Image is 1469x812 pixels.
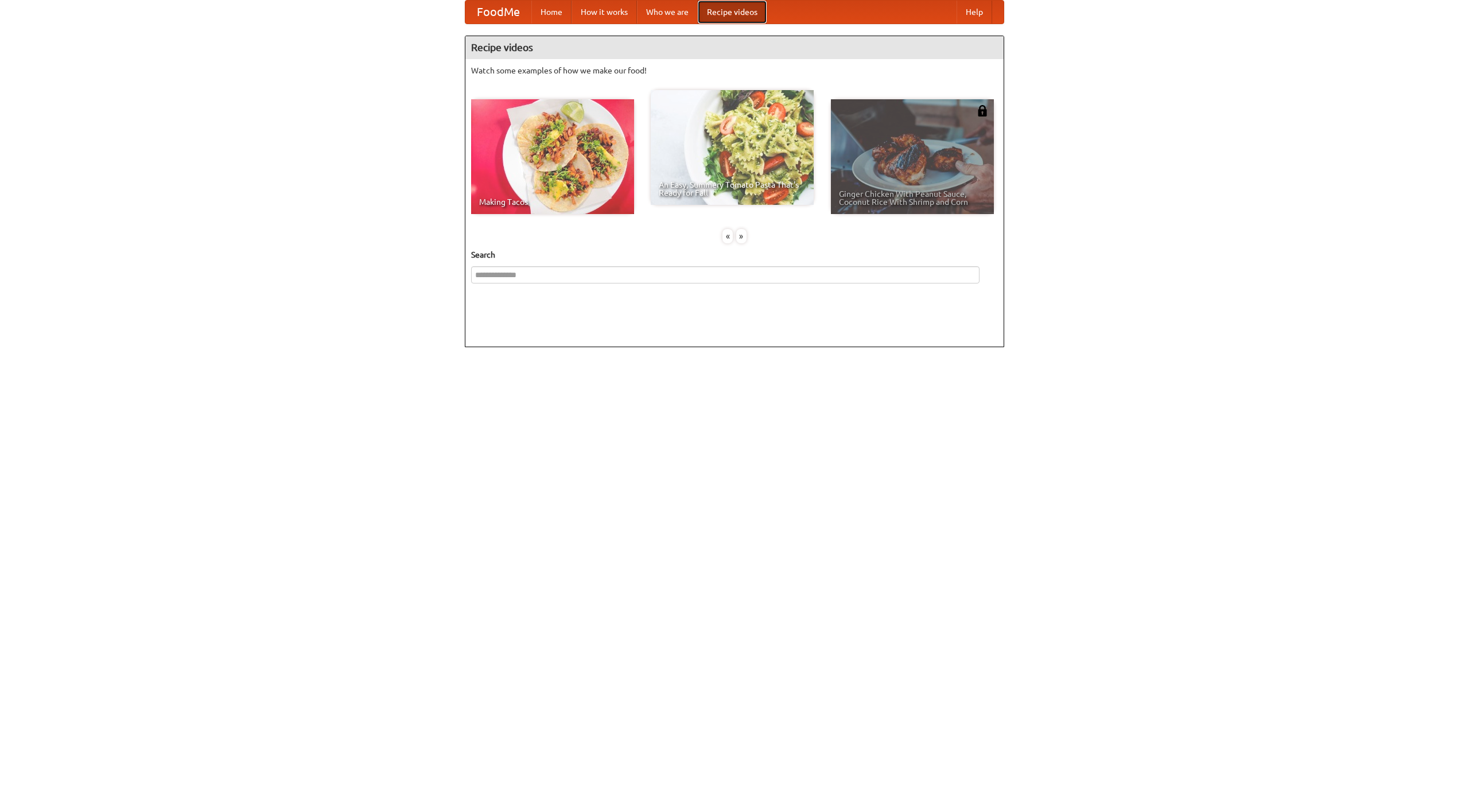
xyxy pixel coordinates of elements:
div: « [722,229,733,243]
a: Home [531,1,572,24]
a: Who we are [637,1,698,24]
a: Making Tacos [471,99,634,214]
a: How it works [572,1,637,24]
p: Watch some examples of how we make our food! [471,65,998,76]
div: » [736,229,747,243]
a: Help [957,1,992,24]
span: Making Tacos [479,198,626,206]
a: FoodMe [465,1,531,24]
span: An Easy, Summery Tomato Pasta That's Ready for Fall [659,181,806,197]
a: Recipe videos [698,1,767,24]
h5: Search [471,249,998,261]
a: An Easy, Summery Tomato Pasta That's Ready for Fall [651,90,814,205]
img: 483408.png [977,105,988,116]
h4: Recipe videos [465,36,1004,59]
